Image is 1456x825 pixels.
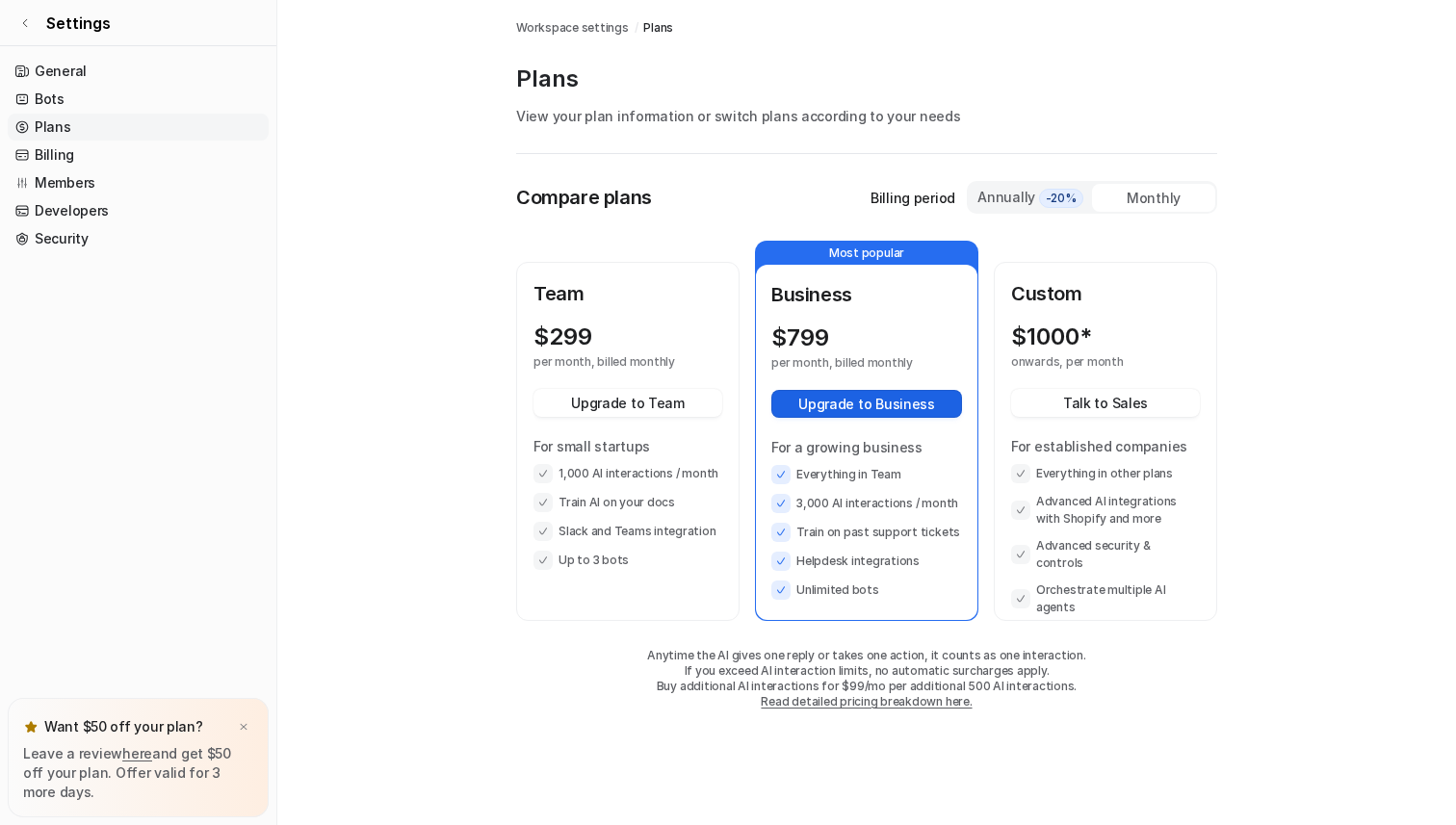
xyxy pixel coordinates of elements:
p: Custom [1011,279,1200,308]
li: 1,000 AI interactions / month [533,464,722,483]
p: For established companies [1011,436,1200,456]
p: Leave a review and get $50 off your plan. Offer valid for 3 more days. [23,744,253,802]
li: Advanced security & controls [1011,537,1200,572]
button: Upgrade to Business [771,390,962,418]
span: Settings [46,12,111,35]
li: Train AI on your docs [533,493,722,512]
p: Compare plans [516,183,652,212]
p: $ 299 [533,323,592,350]
a: Bots [8,86,269,113]
li: Everything in Team [771,465,962,484]
li: Helpdesk integrations [771,552,962,571]
a: Workspace settings [516,19,629,37]
p: $ 1000* [1011,323,1092,350]
p: Business [771,280,962,309]
p: View your plan information or switch plans according to your needs [516,106,1217,126]
p: Anytime the AI gives one reply or takes one action, it counts as one interaction. [516,648,1217,663]
a: Read detailed pricing breakdown here. [761,694,972,709]
span: / [635,19,638,37]
li: Orchestrate multiple AI agents [1011,581,1200,616]
p: For small startups [533,436,722,456]
li: 3,000 AI interactions / month [771,494,962,513]
p: Billing period [871,188,955,208]
p: Buy additional AI interactions for $99/mo per additional 500 AI interactions. [516,679,1217,694]
a: Billing [8,142,269,168]
button: Talk to Sales [1011,389,1200,417]
p: $ 799 [771,324,829,351]
a: here [122,745,152,761]
li: Unlimited bots [771,580,962,600]
span: -20% [1039,189,1083,208]
p: Team [533,279,722,308]
a: Members [8,169,269,196]
p: Most popular [756,242,977,265]
div: Annually [976,187,1084,208]
li: Advanced AI integrations with Shopify and more [1011,493,1200,528]
div: Monthly [1092,184,1215,212]
a: General [8,58,269,85]
img: star [23,719,39,735]
a: Security [8,225,269,252]
li: Slack and Teams integration [533,522,722,541]
p: per month, billed monthly [771,355,927,371]
p: For a growing business [771,437,962,457]
li: Up to 3 bots [533,551,722,570]
p: If you exceed AI interaction limits, no automatic surcharges apply. [516,663,1217,679]
a: Plans [643,19,673,37]
a: Developers [8,197,269,224]
li: Everything in other plans [1011,464,1200,483]
button: Upgrade to Team [533,389,722,417]
p: Plans [516,64,1217,94]
p: Want $50 off your plan? [44,717,203,736]
p: onwards, per month [1011,354,1165,370]
a: Plans [8,114,269,141]
img: x [238,721,249,734]
li: Train on past support tickets [771,523,962,542]
p: per month, billed monthly [533,354,688,370]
